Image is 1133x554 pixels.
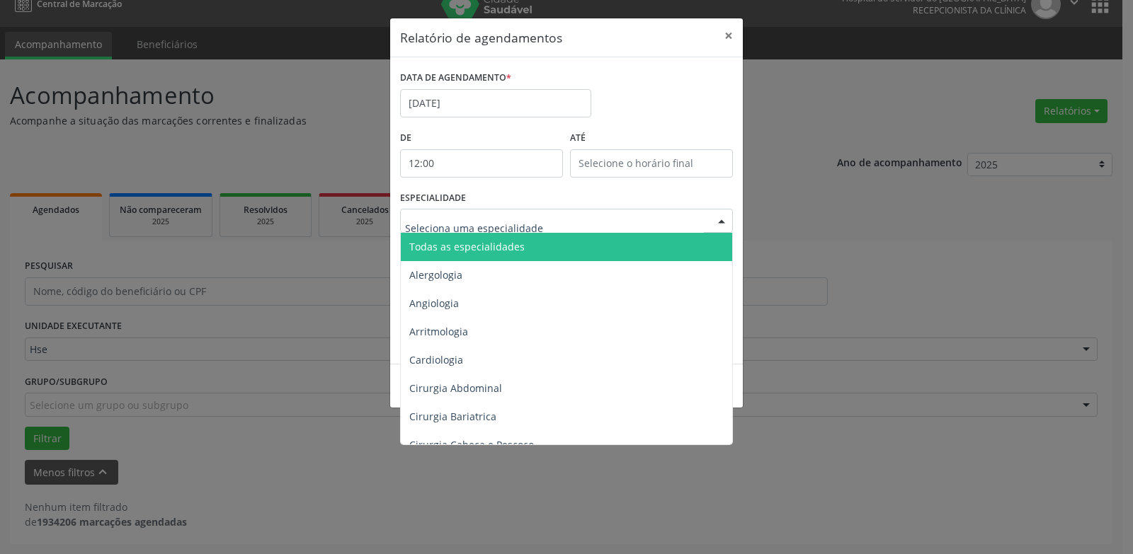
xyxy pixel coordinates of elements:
[409,296,459,310] span: Angiologia
[409,268,462,282] span: Alergologia
[400,127,563,149] label: De
[400,149,563,178] input: Selecione o horário inicial
[409,410,496,423] span: Cirurgia Bariatrica
[714,18,743,53] button: Close
[409,240,525,253] span: Todas as especialidades
[400,89,591,117] input: Selecione uma data ou intervalo
[409,325,468,338] span: Arritmologia
[400,187,466,209] label: ESPECIALIDADE
[409,438,534,451] span: Cirurgia Cabeça e Pescoço
[409,353,463,367] span: Cardiologia
[400,28,562,47] h5: Relatório de agendamentos
[409,381,502,395] span: Cirurgia Abdominal
[570,127,733,149] label: ATÉ
[405,214,704,242] input: Seleciona uma especialidade
[400,67,511,89] label: DATA DE AGENDAMENTO
[570,149,733,178] input: Selecione o horário final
